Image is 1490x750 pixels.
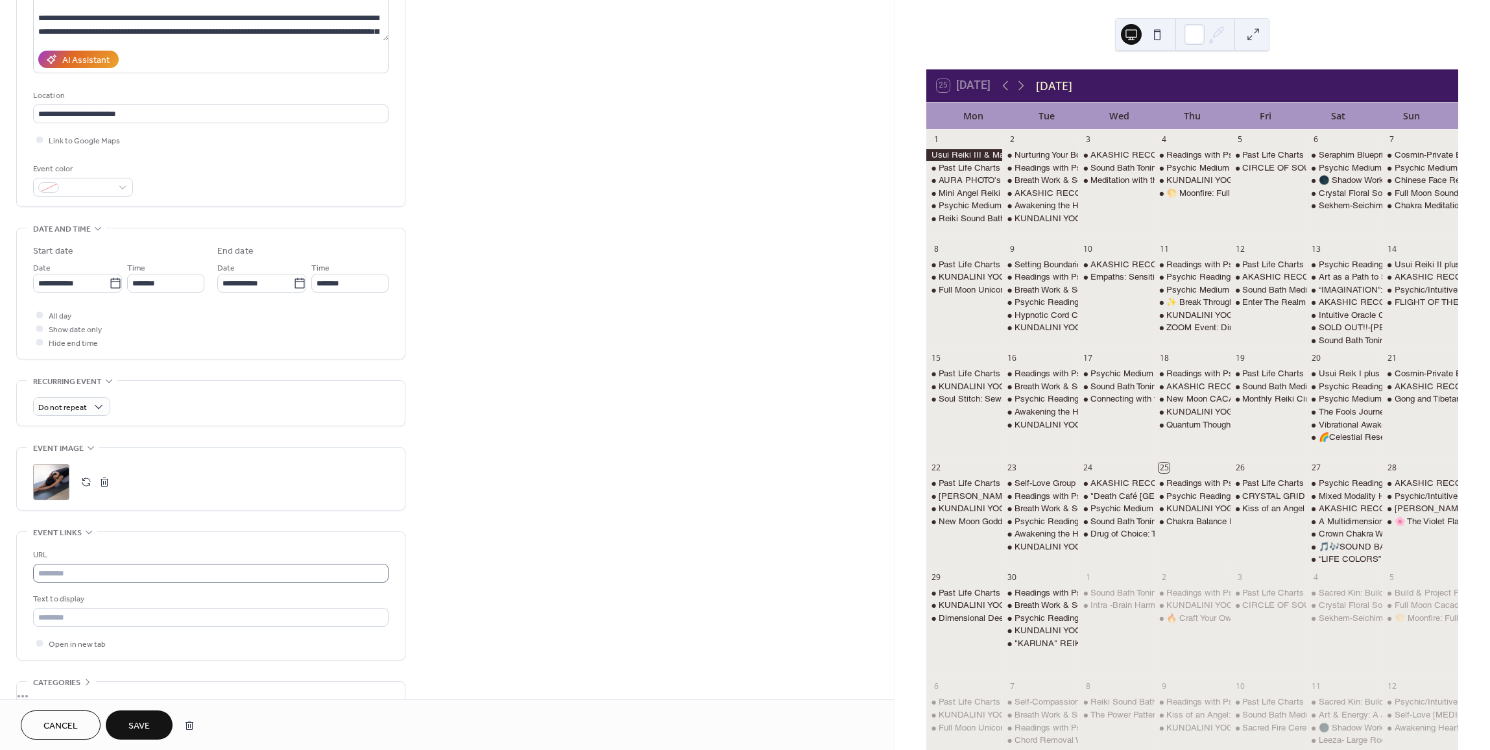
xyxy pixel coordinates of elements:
[1231,162,1306,174] div: CIRCLE OF SOUND
[1002,393,1078,405] div: Psychic Readings Floor Day with Gayla!!
[1155,296,1231,308] div: ✨ Break Through the Fear of Embodying Your Light ✨with Rose
[1382,162,1458,174] div: Psychic Medium Floor Day with Crista
[1166,187,1421,199] div: 🌕 Moonfire: Full Moon Ritual & Meditation with [PERSON_NAME]
[1155,149,1231,161] div: Readings with Psychic Medium Ashley Jodra
[217,261,235,275] span: Date
[1231,393,1306,405] div: Monthly Reiki Circle and Meditation
[1166,368,1360,380] div: Readings with Psychic Medium [PERSON_NAME]
[38,400,87,415] span: Do not repeat
[926,478,1002,489] div: Past Life Charts or Oracle Readings with April Azzolino
[1155,259,1231,271] div: Readings with Psychic Medium Ashley Jodra
[926,259,1002,271] div: Past Life Charts or Oracle Readings with April Azzolino
[1166,259,1360,271] div: Readings with Psychic Medium [PERSON_NAME]
[1007,353,1018,364] div: 16
[1159,572,1170,583] div: 2
[33,162,130,176] div: Event color
[1015,541,1087,553] div: KUNDALINI YOGA
[939,516,1190,527] div: New Moon Goddess Activation Meditation with [PERSON_NAME]
[1155,406,1231,418] div: KUNDALINI YOGA
[1382,284,1458,296] div: Psychic/Intuitive Development Group with Crista
[33,375,102,389] span: Recurring event
[1306,516,1382,527] div: A Multidimensional Healing Circle with Sean
[1090,381,1418,393] div: Sound Bath Toning Meditation with Singing Bowls & Channeled Light Language & Song
[1078,271,1154,283] div: Empaths: Sensitive but Not Shattered A Resilience Training for Energetically Aware People
[1015,284,1250,296] div: Breath Work & Sound Bath Meditation with [PERSON_NAME]
[1015,213,1087,224] div: KUNDALINI YOGA
[1002,296,1078,308] div: Psychic Readings Floor Day with Gayla!!
[1015,478,1162,489] div: Self-Love Group Repatterning on Zoom
[1234,463,1245,474] div: 26
[1231,284,1306,296] div: Sound Bath Meditation! with Kelli
[939,368,1168,380] div: Past Life Charts or Oracle Readings with [PERSON_NAME]
[1090,503,1310,514] div: Psychic Medium Floor Day with [DEMOGRAPHIC_DATA]
[1155,309,1231,321] div: KUNDALINI YOGA
[1306,322,1382,333] div: SOLD OUT!!-Don Jose Ruiz presents The House of the Art of Dreams Summer–Fall 2025 Tour
[1159,134,1170,145] div: 4
[1083,572,1094,583] div: 1
[1229,103,1302,129] div: Fri
[1002,490,1078,502] div: Readings with Psychic Medium Ashley Jodra
[1310,353,1321,364] div: 20
[926,149,1002,161] div: Usui Reiki III & Master Level Certification with Holy Fire 3- Day CERTIFICATION CLASS with Debbie
[1395,149,1478,161] div: Cosmin-Private Event
[939,393,1174,405] div: Soul Stitch: Sewing Your Spirit Poppet with [PERSON_NAME]
[1234,353,1245,364] div: 19
[939,271,1011,283] div: KUNDALINI YOGA
[1242,381,1423,393] div: Sound Bath Meditation! with [PERSON_NAME]
[43,720,78,733] span: Cancel
[49,134,120,148] span: Link to Google Maps
[1015,528,1286,540] div: Awakening the Heart: A Journey to Inner Peace with [PERSON_NAME]
[1310,463,1321,474] div: 27
[1090,149,1417,161] div: AKASHIC RECORDS READING with [PERSON_NAME] (& Other Psychic Services)
[311,261,330,275] span: Time
[1234,572,1245,583] div: 3
[1090,175,1328,186] div: Meditation with the Ascended Masters with [PERSON_NAME]
[1166,296,1464,308] div: ✨ Break Through the Fear of Embodying Your Light ✨with [PERSON_NAME]
[1155,478,1231,489] div: Readings with Psychic Medium Ashley Jodra
[1155,516,1231,527] div: Chakra Balance Meditation with Leeza
[1306,175,1382,186] div: 🌑 Shadow Work: Healing the Wounds of the Soul with Shay
[1002,200,1078,212] div: Awakening the Heart: A Journey to Inner Peace with Valeri
[931,243,942,254] div: 8
[1166,271,1373,283] div: Psychic Readings Floor Day with [PERSON_NAME]!!
[1166,284,1386,296] div: Psychic Medium Floor Day with [DEMOGRAPHIC_DATA]
[1002,259,1078,271] div: Setting Boundaries Group Repatterning on Zoom
[1306,528,1382,540] div: Crown Chakra Workshop with Noella
[1382,368,1458,380] div: Cosmin-Private Event
[1078,368,1154,380] div: Psychic Medium Floor Day with Crista
[1386,353,1397,364] div: 21
[1166,516,1361,527] div: Chakra Balance Meditation with [PERSON_NAME]
[1090,271,1432,283] div: Empaths: Sensitive but Not Shattered A Resilience Training for Energetically Aware People
[62,54,110,67] div: AI Assistant
[926,175,1002,186] div: AURA PHOTO's - Labor Day Special
[1002,175,1078,186] div: Breath Work & Sound Bath Meditation with Karen
[1242,368,1472,380] div: Past Life Charts or Oracle Readings with [PERSON_NAME]
[1090,368,1310,380] div: Psychic Medium Floor Day with [DEMOGRAPHIC_DATA]
[1007,463,1018,474] div: 23
[1231,368,1306,380] div: Past Life Charts or Oracle Readings with April Azzolino
[1306,541,1382,553] div: 🎵🎶SOUND BATH!!!- CRYSTAL BOWLS & MORE with Debbie Veach
[1382,478,1458,489] div: AKASHIC RECORDS READING with Valeri (& Other Psychic Services)
[1078,528,1154,540] div: Drug of Choice: The High That Heals Hypnotic State Installation for Natural Euphoria & Emotional ...
[939,213,1135,224] div: Reiki Sound Bath 6:30-8pm with [PERSON_NAME]
[1159,353,1170,364] div: 18
[939,478,1168,489] div: Past Life Charts or Oracle Readings with [PERSON_NAME]
[1382,271,1458,283] div: AKASHIC RECORDS READING with Valeri (& Other Psychic Services)
[1166,149,1360,161] div: Readings with Psychic Medium [PERSON_NAME]
[33,89,386,103] div: Location
[1382,259,1458,271] div: Usui Reiki II plus Holy Fire Certification Class with Gayla
[1090,478,1417,489] div: AKASHIC RECORDS READING with [PERSON_NAME] (& Other Psychic Services)
[1155,368,1231,380] div: Readings with Psychic Medium Ashley Jodra
[1306,162,1382,174] div: Psychic Medium Floor Day with Crista
[926,200,1002,212] div: Psychic Medium Floor Day with Crista
[1015,296,1221,308] div: Psychic Readings Floor Day with [PERSON_NAME]!!
[1166,419,1453,431] div: Quantum Thought – How your Mind Shapes Reality with [PERSON_NAME]
[931,134,942,145] div: 1
[1015,368,1208,380] div: Readings with Psychic Medium [PERSON_NAME]
[33,261,51,275] span: Date
[1306,335,1382,346] div: Sound Bath Toning Meditation with Singing Bowls & Channeled Light Language & Song
[931,353,942,364] div: 15
[1242,478,1472,489] div: Past Life Charts or Oracle Readings with [PERSON_NAME]
[926,516,1002,527] div: New Moon Goddess Activation Meditation with Leeza
[1306,381,1382,393] div: Psychic Readings Floor Day with Gayla!!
